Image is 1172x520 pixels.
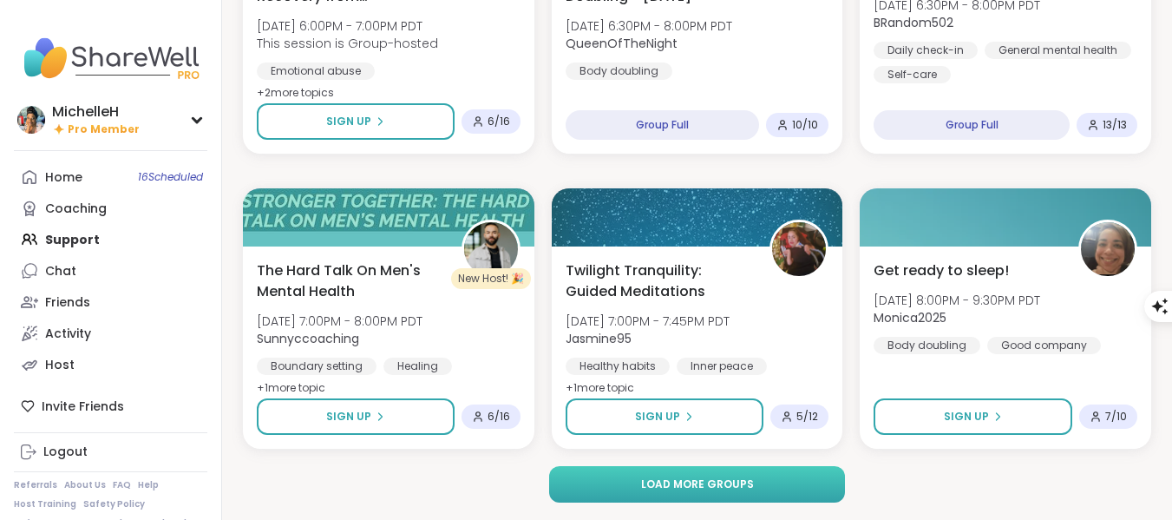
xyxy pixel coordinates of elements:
[113,479,131,491] a: FAQ
[257,358,376,375] div: Boundary setting
[566,358,670,375] div: Healthy habits
[772,222,826,276] img: Jasmine95
[944,409,989,425] span: Sign Up
[488,410,510,424] span: 6 / 16
[14,437,207,468] a: Logout
[326,114,371,129] span: Sign Up
[14,193,207,224] a: Coaching
[874,309,946,326] b: Monica2025
[45,326,91,343] div: Activity
[257,63,375,80] div: Emotional abuse
[257,330,359,347] b: Sunnyccoaching
[566,260,751,302] span: Twilight Tranquility: Guided Meditations
[1105,410,1127,424] span: 7 / 10
[14,255,207,286] a: Chat
[257,313,422,330] span: [DATE] 7:00PM - 8:00PM PDT
[17,106,45,134] img: MichelleH
[874,260,1009,281] span: Get ready to sleep!
[257,17,438,35] span: [DATE] 6:00PM - 7:00PM PDT
[257,35,438,52] span: This session is Group-hosted
[488,115,510,128] span: 6 / 16
[677,358,767,375] div: Inner peace
[64,479,106,491] a: About Us
[52,102,140,122] div: MichelleH
[45,294,90,312] div: Friends
[14,318,207,349] a: Activity
[326,409,371,425] span: Sign Up
[83,498,145,510] a: Safety Policy
[1081,222,1135,276] img: Monica2025
[874,337,980,354] div: Body doubling
[14,161,207,193] a: Home16Scheduled
[68,122,140,137] span: Pro Member
[987,337,1101,354] div: Good company
[549,466,845,503] button: Load more groups
[14,28,207,89] img: ShareWell Nav Logo
[14,286,207,318] a: Friends
[566,110,760,140] div: Group Full
[792,118,818,132] span: 10 / 10
[451,268,531,289] div: New Host! 🎉
[257,103,455,140] button: Sign Up
[14,498,76,510] a: Host Training
[874,66,951,83] div: Self-care
[566,35,678,52] b: QueenOfTheNight
[796,410,818,424] span: 5 / 12
[138,170,203,184] span: 16 Scheduled
[1103,118,1127,132] span: 13 / 13
[874,398,1072,435] button: Sign Up
[14,391,207,422] div: Invite Friends
[45,357,75,374] div: Host
[14,349,207,380] a: Host
[138,479,159,491] a: Help
[464,222,518,276] img: Sunnyccoaching
[874,42,978,59] div: Daily check-in
[566,63,672,80] div: Body doubling
[14,479,57,491] a: Referrals
[257,398,455,435] button: Sign Up
[566,330,632,347] b: Jasmine95
[43,444,88,461] div: Logout
[257,260,442,302] span: The Hard Talk On Men's Mental Health
[641,477,754,492] span: Load more groups
[874,14,953,31] b: BRandom502
[874,292,1040,309] span: [DATE] 8:00PM - 9:30PM PDT
[874,110,1070,140] div: Group Full
[45,169,82,187] div: Home
[566,313,730,330] span: [DATE] 7:00PM - 7:45PM PDT
[383,358,452,375] div: Healing
[635,409,680,425] span: Sign Up
[566,17,732,35] span: [DATE] 6:30PM - 8:00PM PDT
[45,263,76,280] div: Chat
[45,201,107,218] div: Coaching
[985,42,1131,59] div: General mental health
[566,398,764,435] button: Sign Up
